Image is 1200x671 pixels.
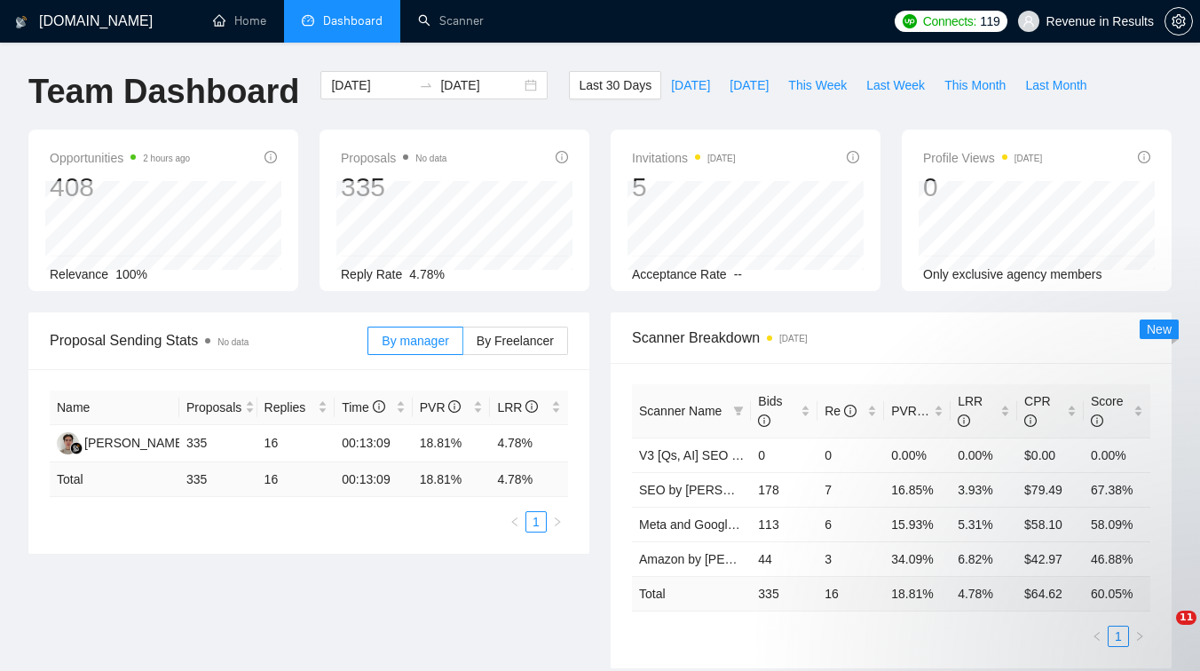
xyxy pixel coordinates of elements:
td: 4.78% [490,425,568,462]
th: Name [50,391,179,425]
span: Acceptance Rate [632,267,727,281]
span: swap-right [419,78,433,92]
span: [DATE] [730,75,769,95]
span: info-circle [264,151,277,163]
button: setting [1164,7,1193,36]
a: Amazon by [PERSON_NAME] [639,552,807,566]
button: left [1086,626,1108,647]
td: 4.78 % [490,462,568,497]
span: left [1092,631,1102,642]
span: Dashboard [323,13,383,28]
span: No data [217,337,249,347]
td: 0.00% [884,438,951,472]
td: 7 [817,472,884,507]
span: LRR [497,400,538,414]
img: logo [15,8,28,36]
a: 1 [1109,627,1128,646]
span: Score [1091,394,1124,428]
span: Proposals [341,147,446,169]
span: filter [730,398,747,424]
th: Proposals [179,391,257,425]
li: Previous Page [1086,626,1108,647]
span: info-circle [448,400,461,413]
span: left [509,517,520,527]
span: This Month [944,75,1006,95]
td: 16 [257,425,336,462]
td: 335 [751,576,817,611]
span: info-circle [525,400,538,413]
li: 1 [1108,626,1129,647]
span: dashboard [302,14,314,27]
span: Bids [758,394,782,428]
td: 0 [817,438,884,472]
td: Total [50,462,179,497]
span: setting [1165,14,1192,28]
input: End date [440,75,521,95]
span: -- [734,267,742,281]
iframe: To enrich screen reader interactions, please activate Accessibility in Grammarly extension settings [1140,611,1182,653]
span: Re [825,404,857,418]
button: [DATE] [720,71,778,99]
span: info-circle [958,414,970,427]
span: info-circle [556,151,568,163]
span: info-circle [373,400,385,413]
span: PVR [891,404,933,418]
img: upwork-logo.png [903,14,917,28]
span: Time [342,400,384,414]
span: Proposal Sending Stats [50,329,367,351]
td: 67.38% [1084,472,1150,507]
button: Last Month [1015,71,1096,99]
time: [DATE] [707,154,735,163]
span: By manager [382,334,448,348]
span: 4.78% [409,267,445,281]
h1: Team Dashboard [28,71,299,113]
td: 3 [817,541,884,576]
li: Previous Page [504,511,525,533]
td: $79.49 [1017,472,1084,507]
td: 16.85% [884,472,951,507]
td: 18.81% [413,425,491,462]
span: info-circle [758,414,770,427]
td: 3.93% [951,472,1017,507]
img: gigradar-bm.png [70,442,83,454]
span: 100% [115,267,147,281]
time: [DATE] [779,334,807,343]
a: searchScanner [418,13,484,28]
span: info-circle [847,151,859,163]
button: This Week [778,71,857,99]
span: info-circle [844,405,857,417]
li: Next Page [1129,626,1150,647]
span: to [419,78,433,92]
td: 0.00% [1084,438,1150,472]
span: filter [733,406,744,416]
button: This Month [935,71,1015,99]
input: Start date [331,75,412,95]
span: info-circle [1138,151,1150,163]
img: RG [57,432,79,454]
li: 1 [525,511,547,533]
div: 408 [50,170,190,204]
span: Last 30 Days [579,75,651,95]
span: CPR [1024,394,1051,428]
span: Profile Views [923,147,1042,169]
li: Next Page [547,511,568,533]
td: $0.00 [1017,438,1084,472]
td: 335 [179,462,257,497]
div: 5 [632,170,736,204]
a: RG[PERSON_NAME] [57,435,186,449]
button: Last Week [857,71,935,99]
span: Scanner Name [639,404,722,418]
td: Total [632,576,751,611]
button: left [504,511,525,533]
span: [DATE] [671,75,710,95]
span: 119 [980,12,999,31]
span: New [1147,322,1172,336]
th: Replies [257,391,336,425]
td: 00:13:09 [335,462,413,497]
span: right [1134,631,1145,642]
span: user [1022,15,1035,28]
td: 6 [817,507,884,541]
span: Last Month [1025,75,1086,95]
td: 113 [751,507,817,541]
span: 11 [1176,611,1196,625]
